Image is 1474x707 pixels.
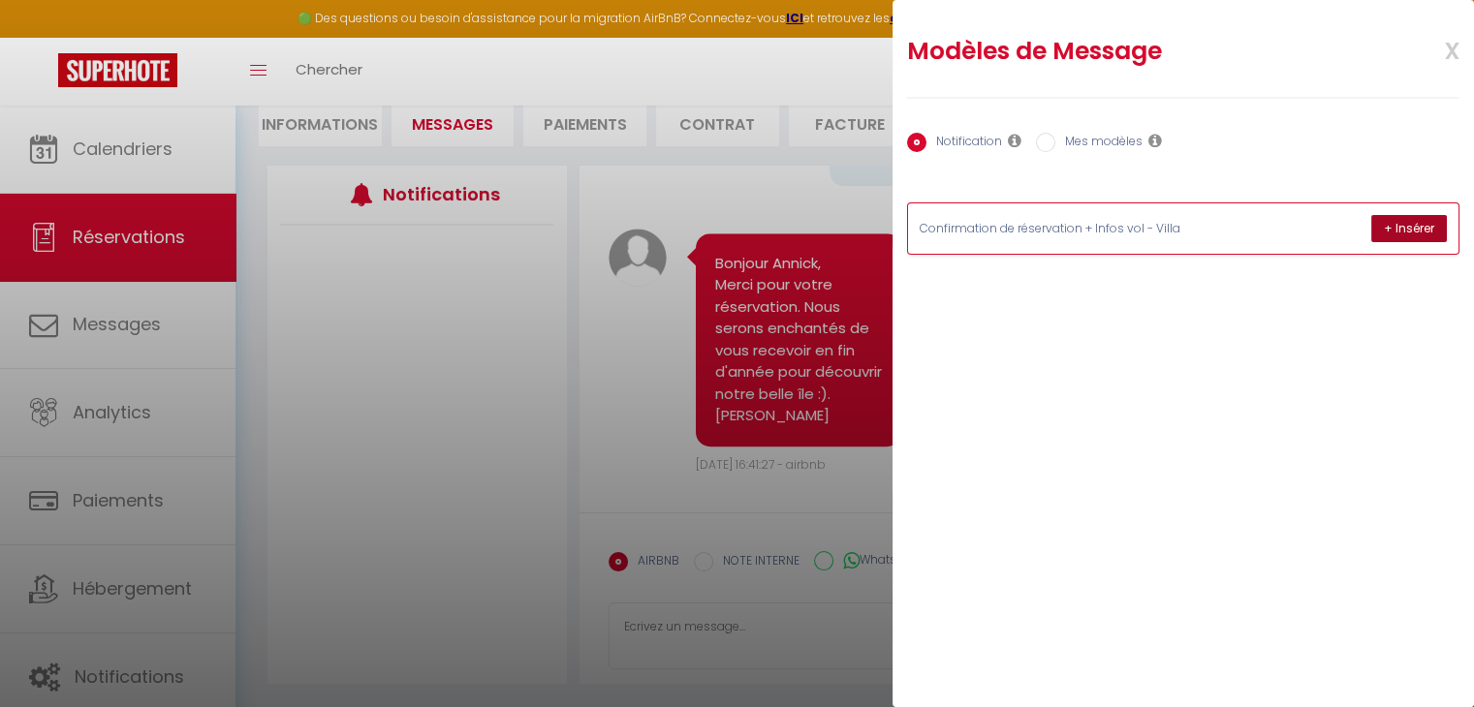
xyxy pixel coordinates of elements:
[16,8,74,66] button: Ouvrir le widget de chat LiveChat
[1398,26,1459,72] span: x
[1008,133,1021,148] i: Les notifications sont visibles par toi et ton équipe
[1371,215,1447,242] button: + Insérer
[1148,133,1162,148] i: Les modèles généraux sont visibles par vous et votre équipe
[1055,133,1143,154] label: Mes modèles
[907,36,1359,67] h2: Modèles de Message
[920,220,1210,238] p: Confirmation de réservation + Infos vol - Villa
[926,133,1002,154] label: Notification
